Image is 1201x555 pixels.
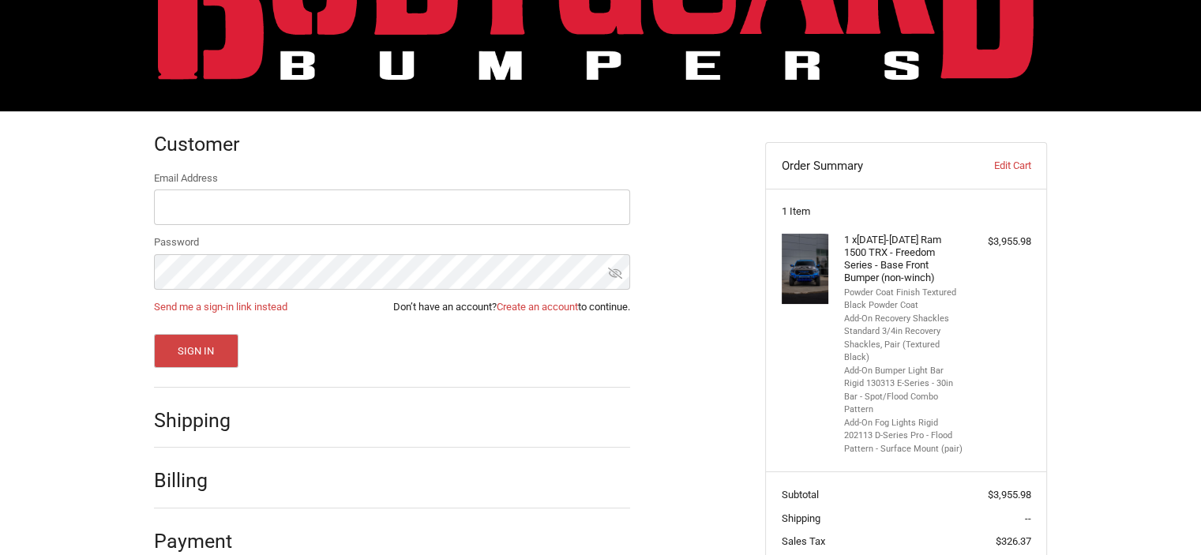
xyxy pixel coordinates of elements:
li: Powder Coat Finish Textured Black Powder Coat [844,287,965,313]
a: Edit Cart [952,158,1030,174]
span: Don’t have an account? to continue. [393,299,630,315]
span: Shipping [782,512,820,524]
h2: Billing [154,468,246,493]
span: -- [1025,512,1031,524]
label: Email Address [154,171,630,186]
li: Add-On Fog Lights Rigid 202113 D-Series Pro - Flood Pattern - Surface Mount (pair) [844,417,965,456]
span: Sales Tax [782,535,825,547]
a: Create an account [497,301,578,313]
h2: Payment [154,529,246,553]
h2: Shipping [154,408,246,433]
button: Sign In [154,334,238,368]
h2: Customer [154,132,246,156]
li: Add-On Recovery Shackles Standard 3/4in Recovery Shackles, Pair (Textured Black) [844,313,965,365]
h4: 1 x [DATE]-[DATE] Ram 1500 TRX - Freedom Series - Base Front Bumper (non-winch) [844,234,965,285]
a: Send me a sign-in link instead [154,301,287,313]
span: $326.37 [996,535,1031,547]
span: $3,955.98 [988,489,1031,501]
span: Subtotal [782,489,819,501]
label: Password [154,234,630,250]
h3: Order Summary [782,158,953,174]
li: Add-On Bumper Light Bar Rigid 130313 E-Series - 30in Bar - Spot/Flood Combo Pattern [844,365,965,417]
h3: 1 Item [782,205,1031,218]
div: $3,955.98 [969,234,1031,249]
